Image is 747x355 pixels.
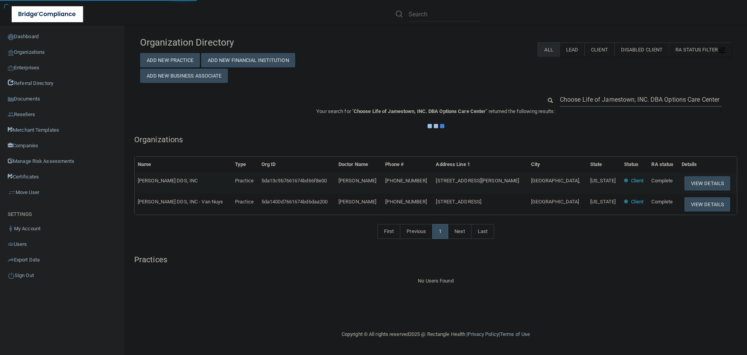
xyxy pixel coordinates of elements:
[377,224,401,239] a: First
[400,224,433,239] a: Previous
[432,224,448,239] a: 1
[134,276,737,286] div: No Users Found
[140,69,228,83] button: Add New Business Associate
[294,322,578,347] div: Copyright © All rights reserved 2025 @ Rectangle Health | |
[135,157,232,173] th: Name
[338,178,376,184] span: [PERSON_NAME]
[684,176,730,191] button: View Details
[651,178,673,184] span: Complete
[679,157,737,173] th: Details
[8,210,32,219] label: SETTINGS
[235,199,254,205] span: Practice
[684,197,730,212] button: View Details
[675,47,725,53] span: RA Status Filter
[201,53,295,67] button: Add New Financial Institution
[261,178,327,184] span: 5da13c9b7661674bd66f8e00
[648,157,678,173] th: RA status
[8,257,14,263] img: icon-export.b9366987.png
[235,178,254,184] span: Practice
[559,42,584,57] label: Lead
[560,92,722,107] input: Search
[531,178,580,184] span: [GEOGRAPHIC_DATA],
[428,124,444,128] img: ajax-loader.4d491dd7.gif
[8,241,14,247] img: icon-users.e205127d.png
[140,53,200,67] button: Add New Practice
[500,331,530,337] a: Terms of Use
[590,178,616,184] span: [US_STATE]
[531,199,579,205] span: [GEOGRAPHIC_DATA]
[631,176,644,185] p: Client
[134,107,737,116] p: Your search for " " returned the following results:
[631,197,644,207] p: Client
[261,199,328,205] span: 5da1400d7661674bd6daa200
[8,34,14,40] img: ic_dashboard_dark.d01f4a41.png
[651,199,673,205] span: Complete
[614,42,669,57] label: Disabled Client
[590,199,616,205] span: [US_STATE]
[138,178,198,184] span: [PERSON_NAME] DDS, INC
[8,65,14,71] img: enterprise.0d942306.png
[719,47,725,53] img: icon-filter@2x.21656d0b.png
[436,178,519,184] span: [STREET_ADDRESS][PERSON_NAME]
[587,157,621,173] th: State
[396,11,403,18] img: ic-search.3b580494.png
[433,157,528,173] th: Address Line 1
[8,96,14,102] img: icon-documents.8dae5593.png
[448,224,471,239] a: Next
[8,226,14,232] img: ic_user_dark.df1a06c3.png
[258,157,335,173] th: Org ID
[140,37,330,48] h4: Organization Directory
[584,42,614,57] label: Client
[338,199,376,205] span: [PERSON_NAME]
[382,157,433,173] th: Phone #
[528,157,587,173] th: City
[621,157,649,173] th: Status
[409,7,480,21] input: Search
[385,199,426,205] span: [PHONE_NUMBER]
[436,199,481,205] span: [STREET_ADDRESS]
[538,42,559,57] label: All
[8,272,15,279] img: ic_power_dark.7ecde6b1.png
[385,178,426,184] span: [PHONE_NUMBER]
[335,157,382,173] th: Doctor Name
[354,108,486,114] span: Choose Life of Jamestown, INC. DBA Options Care Center
[468,331,498,337] a: Privacy Policy
[8,111,14,118] img: ic_reseller.de258add.png
[8,49,14,56] img: organization-icon.f8decf85.png
[8,189,16,196] img: briefcase.64adab9b.png
[471,224,494,239] a: Last
[134,135,737,144] h5: Organizations
[12,6,83,22] img: bridge_compliance_login_screen.278c3ca4.svg
[232,157,258,173] th: Type
[134,255,737,264] h5: Practices
[138,199,223,205] span: [PERSON_NAME] DDS, INC - Van Nuys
